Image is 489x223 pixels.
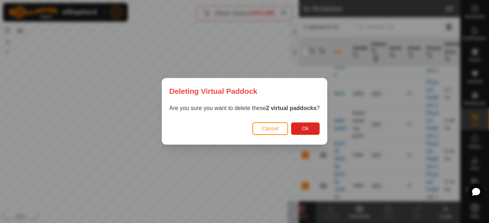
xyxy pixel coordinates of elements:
button: Ok [291,122,320,135]
span: Deleting Virtual Paddock [169,86,257,97]
span: Ok [302,126,309,132]
button: Cancel [252,122,288,135]
strong: 2 virtual paddocks [266,105,317,111]
span: Cancel [262,126,279,132]
span: Are you sure you want to delete these ? [169,105,320,111]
